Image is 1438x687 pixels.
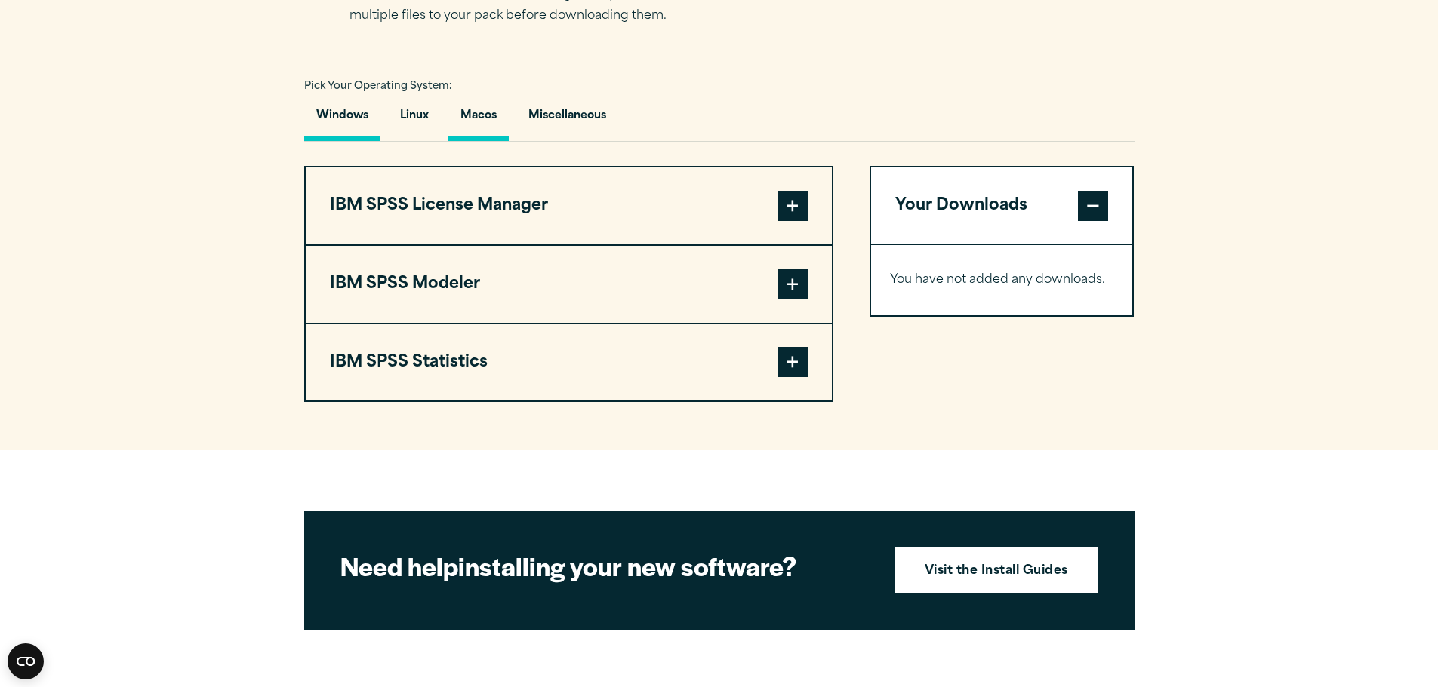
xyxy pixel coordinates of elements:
[8,643,44,679] button: Open CMP widget
[340,549,869,583] h2: installing your new software?
[871,244,1133,315] div: Your Downloads
[388,98,441,141] button: Linux
[340,547,458,584] strong: Need help
[306,324,832,401] button: IBM SPSS Statistics
[304,81,452,91] span: Pick Your Operating System:
[306,167,832,244] button: IBM SPSS License Manager
[890,269,1114,291] p: You have not added any downloads.
[925,562,1068,581] strong: Visit the Install Guides
[871,167,1133,244] button: Your Downloads
[516,98,618,141] button: Miscellaneous
[895,547,1098,593] a: Visit the Install Guides
[306,246,832,323] button: IBM SPSS Modeler
[304,98,380,141] button: Windows
[448,98,509,141] button: Macos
